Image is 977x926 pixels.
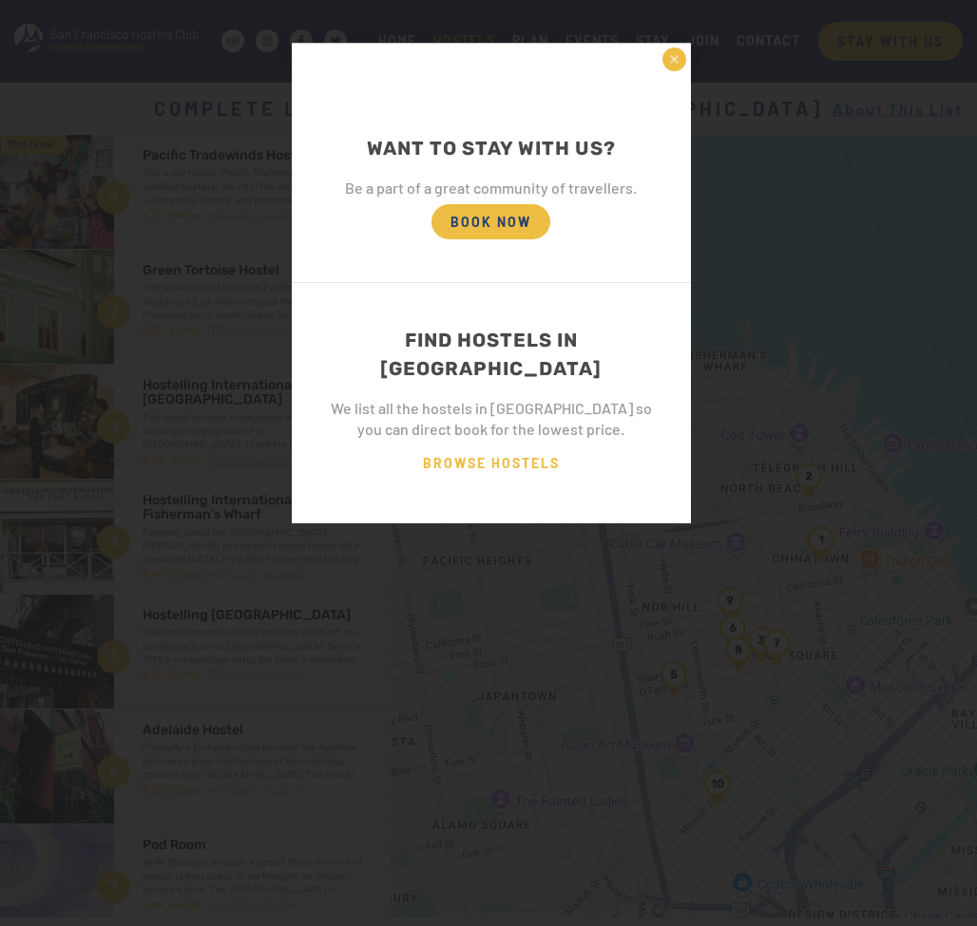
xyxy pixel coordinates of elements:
[321,178,661,198] div: Be a part of a great community of travellers.
[321,326,661,383] div: FIND HOSTELS IN [GEOGRAPHIC_DATA]
[293,44,690,282] a: WANT TO STAY WITH US? Be a part of a great community of travellers. BOOK NOW
[431,204,550,239] span: BOOK NOW
[662,47,686,71] button: ×
[404,445,579,481] span: BROWSE HOSTELS
[321,398,661,440] div: We list all the hostels in [GEOGRAPHIC_DATA] so you can direct book for the lowest price.
[293,283,690,523] a: FIND HOSTELS IN [GEOGRAPHIC_DATA] We list all the hostels in [GEOGRAPHIC_DATA] so you can direct ...
[321,134,661,162] div: WANT TO STAY WITH US?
